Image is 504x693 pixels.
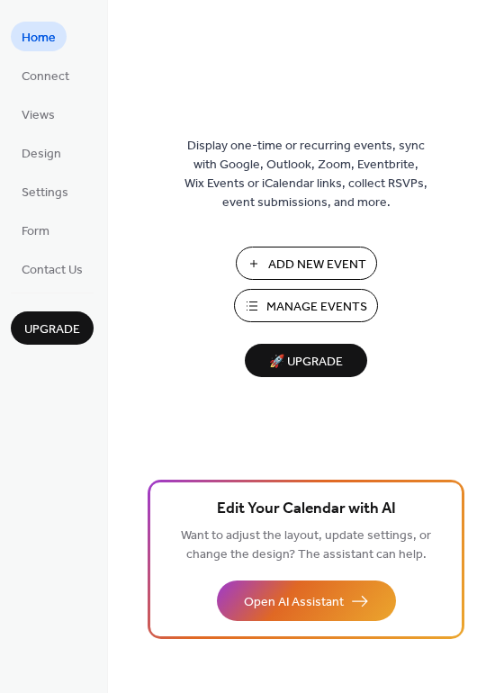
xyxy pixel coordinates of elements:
[24,320,80,339] span: Upgrade
[11,60,80,90] a: Connect
[217,580,396,621] button: Open AI Assistant
[11,138,72,167] a: Design
[217,497,396,522] span: Edit Your Calendar with AI
[22,67,69,86] span: Connect
[22,106,55,125] span: Views
[11,215,60,245] a: Form
[22,261,83,280] span: Contact Us
[22,29,56,48] span: Home
[181,524,431,567] span: Want to adjust the layout, update settings, or change the design? The assistant can help.
[245,344,367,377] button: 🚀 Upgrade
[11,176,79,206] a: Settings
[11,311,94,345] button: Upgrade
[11,99,66,129] a: Views
[244,593,344,612] span: Open AI Assistant
[236,247,377,280] button: Add New Event
[256,350,356,374] span: 🚀 Upgrade
[268,256,366,274] span: Add New Event
[11,22,67,51] a: Home
[11,254,94,283] a: Contact Us
[234,289,378,322] button: Manage Events
[22,222,49,241] span: Form
[22,184,68,202] span: Settings
[266,298,367,317] span: Manage Events
[184,137,427,212] span: Display one-time or recurring events, sync with Google, Outlook, Zoom, Eventbrite, Wix Events or ...
[22,145,61,164] span: Design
